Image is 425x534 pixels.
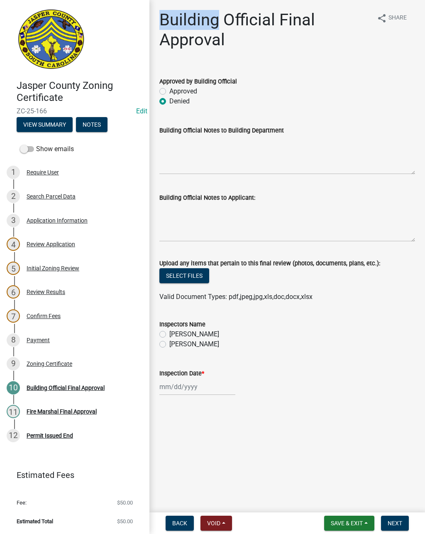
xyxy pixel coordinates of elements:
[159,10,370,50] h1: Building Official Final Approval
[27,194,76,199] div: Search Parcel Data
[166,516,194,531] button: Back
[117,500,133,505] span: $50.00
[136,107,147,115] a: Edit
[7,166,20,179] div: 1
[7,262,20,275] div: 5
[7,467,136,483] a: Estimated Fees
[172,520,187,527] span: Back
[27,169,59,175] div: Require User
[169,86,197,96] label: Approved
[17,519,53,524] span: Estimated Total
[27,289,65,295] div: Review Results
[7,333,20,347] div: 8
[200,516,232,531] button: Void
[159,268,209,283] button: Select files
[17,122,73,128] wm-modal-confirm: Summary
[159,195,255,201] label: Building Official Notes to Applicant:
[159,293,313,301] span: Valid Document Types: pdf,jpeg,jpg,xls,doc,docx,xlsx
[7,214,20,227] div: 3
[117,519,133,524] span: $50.00
[17,9,86,71] img: Jasper County, South Carolina
[7,405,20,418] div: 11
[324,516,374,531] button: Save & Exit
[17,500,27,505] span: Fee:
[17,117,73,132] button: View Summary
[7,190,20,203] div: 2
[7,285,20,299] div: 6
[20,144,74,154] label: Show emails
[7,429,20,442] div: 12
[27,385,105,391] div: Building Official Final Approval
[76,122,107,128] wm-modal-confirm: Notes
[7,357,20,370] div: 9
[7,238,20,251] div: 4
[27,265,79,271] div: Initial Zoning Review
[27,218,88,223] div: Application Information
[7,381,20,394] div: 10
[27,433,73,438] div: Permit Issued End
[159,128,284,134] label: Building Official Notes to Building Department
[7,309,20,323] div: 7
[76,117,107,132] button: Notes
[388,13,407,23] span: Share
[159,371,204,377] label: Inspection Date
[388,520,402,527] span: Next
[27,241,75,247] div: Review Application
[331,520,363,527] span: Save & Exit
[27,337,50,343] div: Payment
[27,361,72,367] div: Zoning Certificate
[27,409,97,414] div: Fire Marshal Final Approval
[17,107,133,115] span: ZC-25-166
[159,378,235,395] input: mm/dd/yyyy
[159,322,205,328] label: Inspectors Name
[159,79,237,85] label: Approved by Building Official
[381,516,409,531] button: Next
[169,329,219,339] label: [PERSON_NAME]
[377,13,387,23] i: share
[27,313,61,319] div: Confirm Fees
[169,96,190,106] label: Denied
[169,339,219,349] label: [PERSON_NAME]
[159,261,380,267] label: Upload any items that pertain to this final review (photos, documents, plans, etc.):
[370,10,413,26] button: shareShare
[136,107,147,115] wm-modal-confirm: Edit Application Number
[17,80,143,104] h4: Jasper County Zoning Certificate
[207,520,220,527] span: Void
